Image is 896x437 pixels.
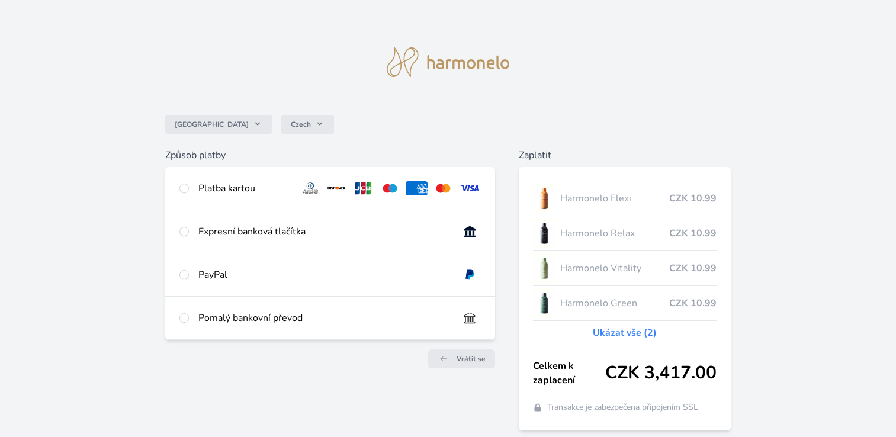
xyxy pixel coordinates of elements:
span: Harmonelo Green [560,296,669,310]
span: CZK 10.99 [669,261,717,275]
img: CLEAN_VITALITY_se_stinem_x-lo.jpg [533,253,555,283]
span: Harmonelo Flexi [560,191,669,205]
img: jcb.svg [352,181,374,195]
img: visa.svg [459,181,481,195]
span: Vrátit se [457,354,486,364]
img: CLEAN_GREEN_se_stinem_x-lo.jpg [533,288,555,318]
span: Harmonelo Vitality [560,261,669,275]
img: mc.svg [432,181,454,195]
span: Harmonelo Relax [560,226,669,240]
span: Celkem k zaplacení [533,359,605,387]
span: Czech [291,120,311,129]
button: [GEOGRAPHIC_DATA] [165,115,272,134]
img: bankTransfer_IBAN.svg [459,311,481,325]
img: CLEAN_FLEXI_se_stinem_x-hi_(1)-lo.jpg [533,184,555,213]
img: onlineBanking_CZ.svg [459,224,481,239]
span: CZK 3,417.00 [605,362,717,384]
img: amex.svg [406,181,428,195]
img: maestro.svg [379,181,401,195]
img: logo.svg [387,47,510,77]
h6: Zaplatit [519,148,731,162]
button: Czech [281,115,334,134]
span: CZK 10.99 [669,191,717,205]
img: diners.svg [300,181,322,195]
img: CLEAN_RELAX_se_stinem_x-lo.jpg [533,218,555,248]
div: Platba kartou [198,181,290,195]
div: PayPal [198,268,449,282]
img: paypal.svg [459,268,481,282]
a: Vrátit se [428,349,495,368]
span: CZK 10.99 [669,226,717,240]
span: [GEOGRAPHIC_DATA] [175,120,249,129]
img: discover.svg [326,181,348,195]
span: CZK 10.99 [669,296,717,310]
span: Transakce je zabezpečena připojením SSL [547,401,698,413]
h6: Způsob platby [165,148,495,162]
a: Ukázat vše (2) [593,326,657,340]
div: Expresní banková tlačítka [198,224,449,239]
div: Pomalý bankovní převod [198,311,449,325]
